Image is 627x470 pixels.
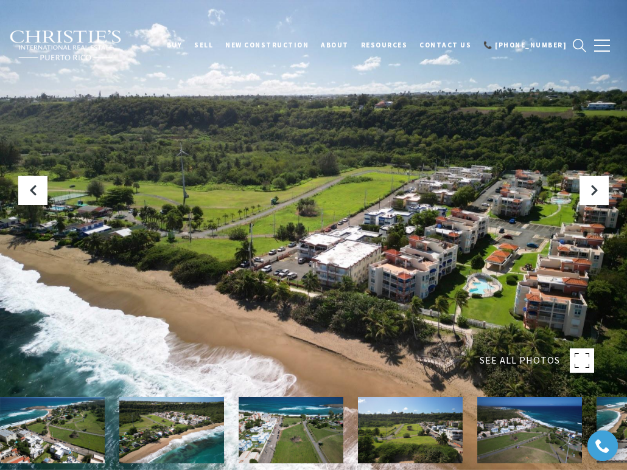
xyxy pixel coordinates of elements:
a: SELL [188,30,219,60]
a: BUY [161,30,189,60]
a: call 9393373000 [477,30,573,60]
span: SEE ALL PHOTOS [480,353,560,368]
a: New Construction [219,30,315,60]
span: 📞 [PHONE_NUMBER] [483,41,567,49]
span: New Construction [225,41,309,49]
img: CARR. 466, KM. 9 INT [119,397,224,463]
button: button [586,28,618,63]
img: CARR. 466, KM. 9 INT [477,397,582,463]
a: Resources [355,30,414,60]
button: Previous Slide [18,176,47,205]
img: CARR. 466, KM. 9 INT [358,397,463,463]
a: About [315,30,355,60]
img: Christie's International Real Estate black text logo [9,30,122,61]
span: Contact Us [419,41,471,49]
a: search [573,39,586,52]
button: Next Slide [580,176,609,205]
img: CARR. 466, KM. 9 INT [239,397,343,463]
